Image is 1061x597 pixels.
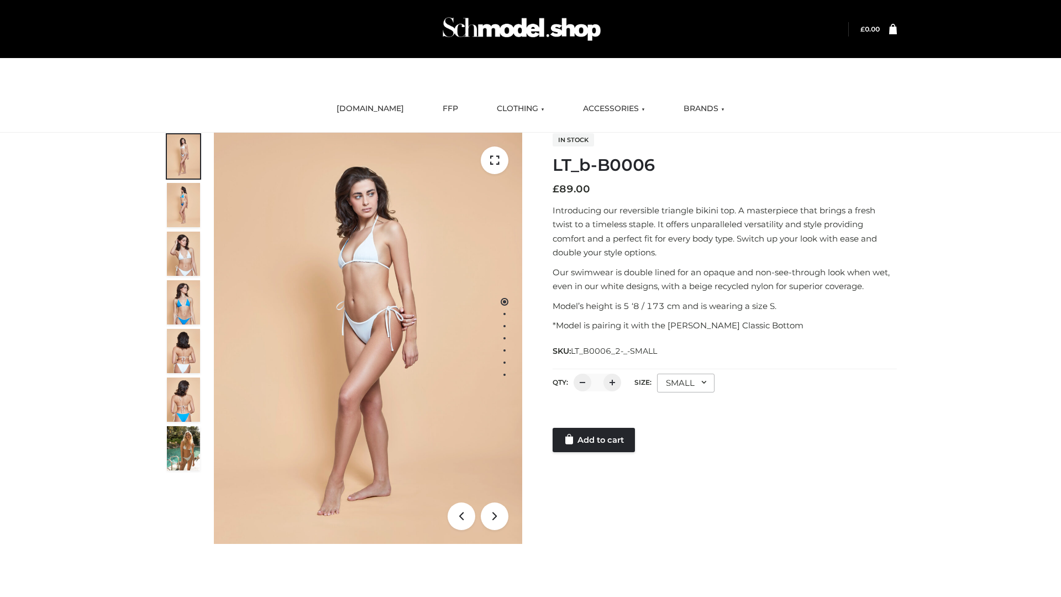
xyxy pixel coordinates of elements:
[434,97,466,121] a: FFP
[553,428,635,452] a: Add to cart
[167,329,200,373] img: ArielClassicBikiniTop_CloudNine_AzureSky_OW114ECO_7-scaled.jpg
[553,265,897,294] p: Our swimwear is double lined for an opaque and non-see-through look when wet, even in our white d...
[860,25,865,33] span: £
[214,133,522,544] img: ArielClassicBikiniTop_CloudNine_AzureSky_OW114ECO_1
[439,7,605,51] img: Schmodel Admin 964
[553,299,897,313] p: Model’s height is 5 ‘8 / 173 cm and is wearing a size S.
[553,183,559,195] span: £
[167,378,200,422] img: ArielClassicBikiniTop_CloudNine_AzureSky_OW114ECO_8-scaled.jpg
[553,155,897,175] h1: LT_b-B0006
[575,97,653,121] a: ACCESSORIES
[634,378,652,386] label: Size:
[167,426,200,470] img: Arieltop_CloudNine_AzureSky2.jpg
[860,25,880,33] a: £0.00
[553,203,897,260] p: Introducing our reversible triangle bikini top. A masterpiece that brings a fresh twist to a time...
[167,134,200,179] img: ArielClassicBikiniTop_CloudNine_AzureSky_OW114ECO_1-scaled.jpg
[553,378,568,386] label: QTY:
[657,374,715,392] div: SMALL
[167,280,200,324] img: ArielClassicBikiniTop_CloudNine_AzureSky_OW114ECO_4-scaled.jpg
[167,232,200,276] img: ArielClassicBikiniTop_CloudNine_AzureSky_OW114ECO_3-scaled.jpg
[167,183,200,227] img: ArielClassicBikiniTop_CloudNine_AzureSky_OW114ECO_2-scaled.jpg
[860,25,880,33] bdi: 0.00
[675,97,733,121] a: BRANDS
[571,346,657,356] span: LT_B0006_2-_-SMALL
[553,344,658,358] span: SKU:
[328,97,412,121] a: [DOMAIN_NAME]
[553,133,594,146] span: In stock
[553,183,590,195] bdi: 89.00
[489,97,553,121] a: CLOTHING
[553,318,897,333] p: *Model is pairing it with the [PERSON_NAME] Classic Bottom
